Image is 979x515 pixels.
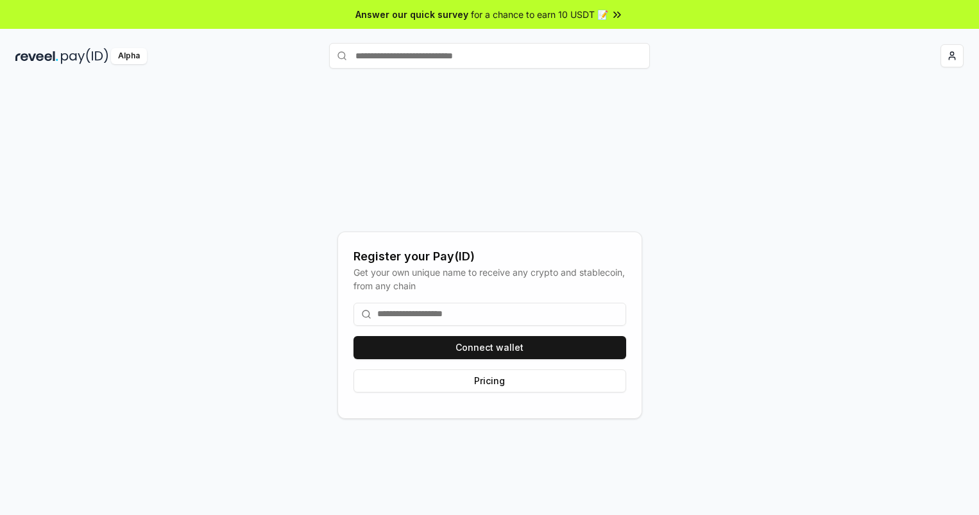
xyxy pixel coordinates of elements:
button: Pricing [353,369,626,393]
span: for a chance to earn 10 USDT 📝 [471,8,608,21]
button: Connect wallet [353,336,626,359]
div: Get your own unique name to receive any crypto and stablecoin, from any chain [353,266,626,292]
img: reveel_dark [15,48,58,64]
div: Register your Pay(ID) [353,248,626,266]
img: pay_id [61,48,108,64]
span: Answer our quick survey [355,8,468,21]
div: Alpha [111,48,147,64]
